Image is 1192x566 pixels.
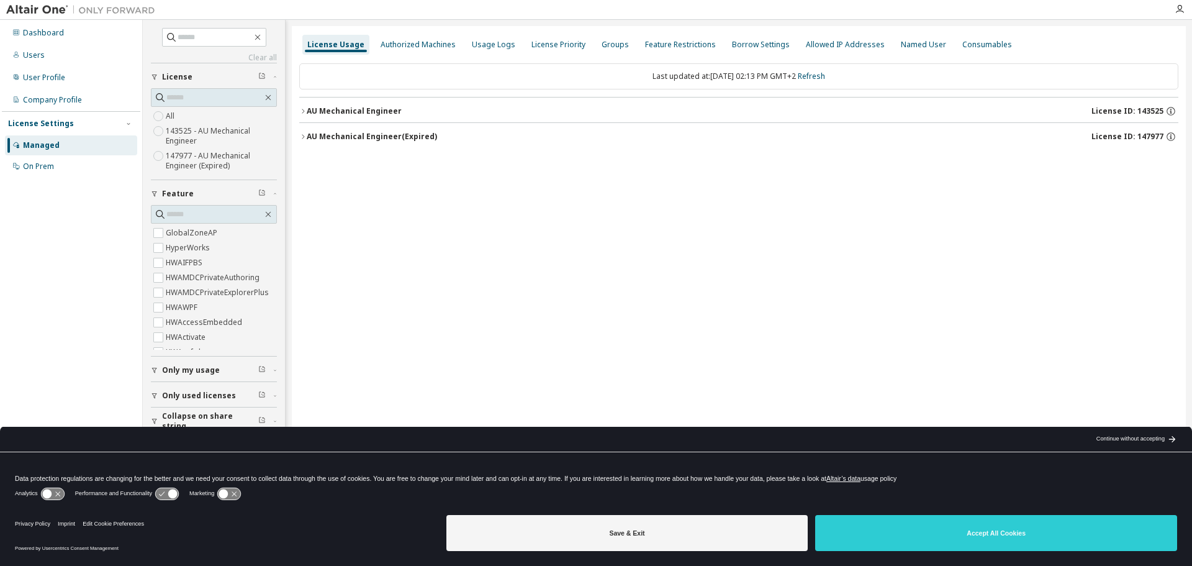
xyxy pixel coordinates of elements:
[258,416,266,426] span: Clear filter
[166,124,277,148] label: 143525 - AU Mechanical Engineer
[166,270,262,285] label: HWAMDCPrivateAuthoring
[151,382,277,409] button: Only used licenses
[166,148,277,173] label: 147977 - AU Mechanical Engineer (Expired)
[166,315,245,330] label: HWAccessEmbedded
[531,40,585,50] div: License Priority
[602,40,629,50] div: Groups
[23,95,82,105] div: Company Profile
[162,411,258,431] span: Collapse on share string
[151,357,277,384] button: Only my usage
[299,98,1178,125] button: AU Mechanical EngineerLicense ID: 143525
[166,226,220,240] label: GlobalZoneAP
[299,123,1178,150] button: AU Mechanical Engineer(Expired)License ID: 147977
[381,40,456,50] div: Authorized Machines
[6,4,161,16] img: Altair One
[645,40,716,50] div: Feature Restrictions
[1091,132,1163,142] span: License ID: 147977
[8,119,74,129] div: License Settings
[151,408,277,435] button: Collapse on share string
[258,391,266,401] span: Clear filter
[901,40,946,50] div: Named User
[166,240,212,255] label: HyperWorks
[151,180,277,208] button: Feature
[166,345,205,360] label: HWAcufwh
[307,132,437,142] div: AU Mechanical Engineer (Expired)
[151,53,277,63] a: Clear all
[732,40,790,50] div: Borrow Settings
[23,73,65,83] div: User Profile
[166,285,271,300] label: HWAMDCPrivateExplorerPlus
[258,72,266,82] span: Clear filter
[258,189,266,199] span: Clear filter
[307,106,402,116] div: AU Mechanical Engineer
[23,162,54,171] div: On Prem
[162,365,220,375] span: Only my usage
[162,391,236,401] span: Only used licenses
[1091,106,1163,116] span: License ID: 143525
[299,63,1178,89] div: Last updated at: [DATE] 02:13 PM GMT+2
[806,40,885,50] div: Allowed IP Addresses
[307,40,364,50] div: License Usage
[798,71,825,81] a: Refresh
[23,50,45,60] div: Users
[166,300,200,315] label: HWAWPF
[162,189,194,199] span: Feature
[23,140,60,150] div: Managed
[23,28,64,38] div: Dashboard
[166,109,177,124] label: All
[258,365,266,375] span: Clear filter
[162,72,192,82] span: License
[151,63,277,91] button: License
[472,40,515,50] div: Usage Logs
[166,255,205,270] label: HWAIFPBS
[166,330,208,345] label: HWActivate
[962,40,1012,50] div: Consumables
